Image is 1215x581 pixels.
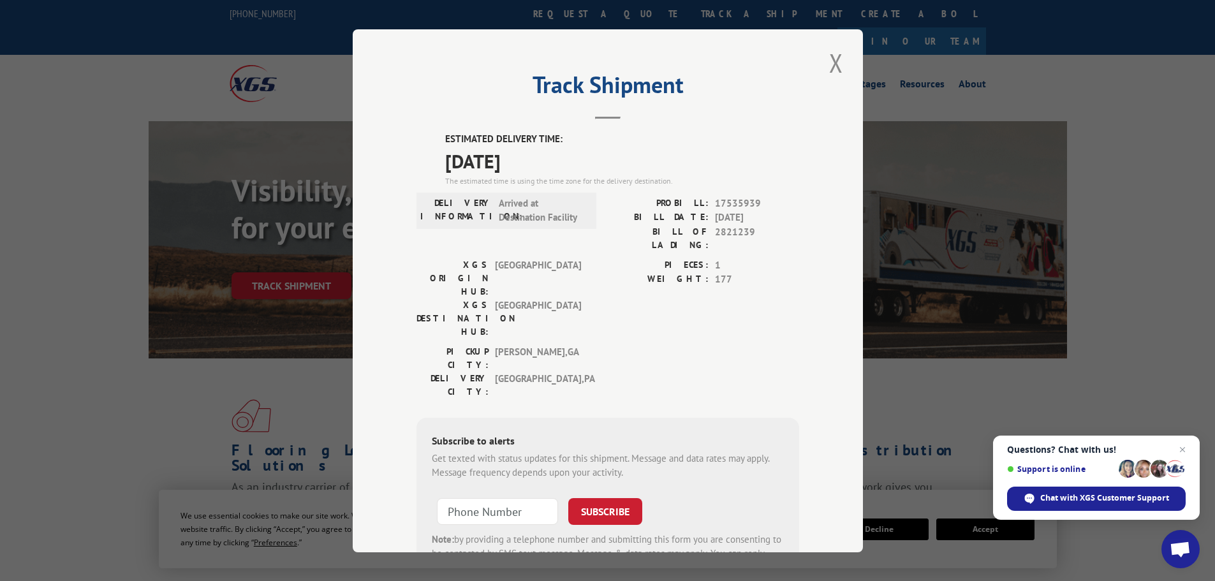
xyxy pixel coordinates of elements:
label: DELIVERY INFORMATION: [420,196,492,224]
div: Subscribe to alerts [432,432,784,451]
span: 177 [715,272,799,287]
button: Close modal [825,45,847,80]
span: [GEOGRAPHIC_DATA] [495,258,581,298]
span: [DATE] [445,146,799,175]
span: Chat with XGS Customer Support [1007,487,1186,511]
span: [DATE] [715,210,799,225]
span: 17535939 [715,196,799,210]
label: XGS ORIGIN HUB: [416,258,489,298]
span: Support is online [1007,464,1114,474]
div: The estimated time is using the time zone for the delivery destination. [445,175,799,186]
label: ESTIMATED DELIVERY TIME: [445,132,799,147]
span: [GEOGRAPHIC_DATA] [495,298,581,338]
span: [PERSON_NAME] , GA [495,344,581,371]
a: Open chat [1161,530,1200,568]
label: BILL DATE: [608,210,709,225]
label: DELIVERY CITY: [416,371,489,398]
strong: Note: [432,533,454,545]
button: SUBSCRIBE [568,497,642,524]
label: PIECES: [608,258,709,272]
label: XGS DESTINATION HUB: [416,298,489,338]
span: Questions? Chat with us! [1007,445,1186,455]
input: Phone Number [437,497,558,524]
span: Chat with XGS Customer Support [1040,492,1169,504]
label: PICKUP CITY: [416,344,489,371]
span: [GEOGRAPHIC_DATA] , PA [495,371,581,398]
span: Arrived at Destination Facility [499,196,585,224]
label: PROBILL: [608,196,709,210]
div: by providing a telephone number and submitting this form you are consenting to be contacted by SM... [432,532,784,575]
span: 1 [715,258,799,272]
label: BILL OF LADING: [608,224,709,251]
span: 2821239 [715,224,799,251]
label: WEIGHT: [608,272,709,287]
h2: Track Shipment [416,76,799,100]
div: Get texted with status updates for this shipment. Message and data rates may apply. Message frequ... [432,451,784,480]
